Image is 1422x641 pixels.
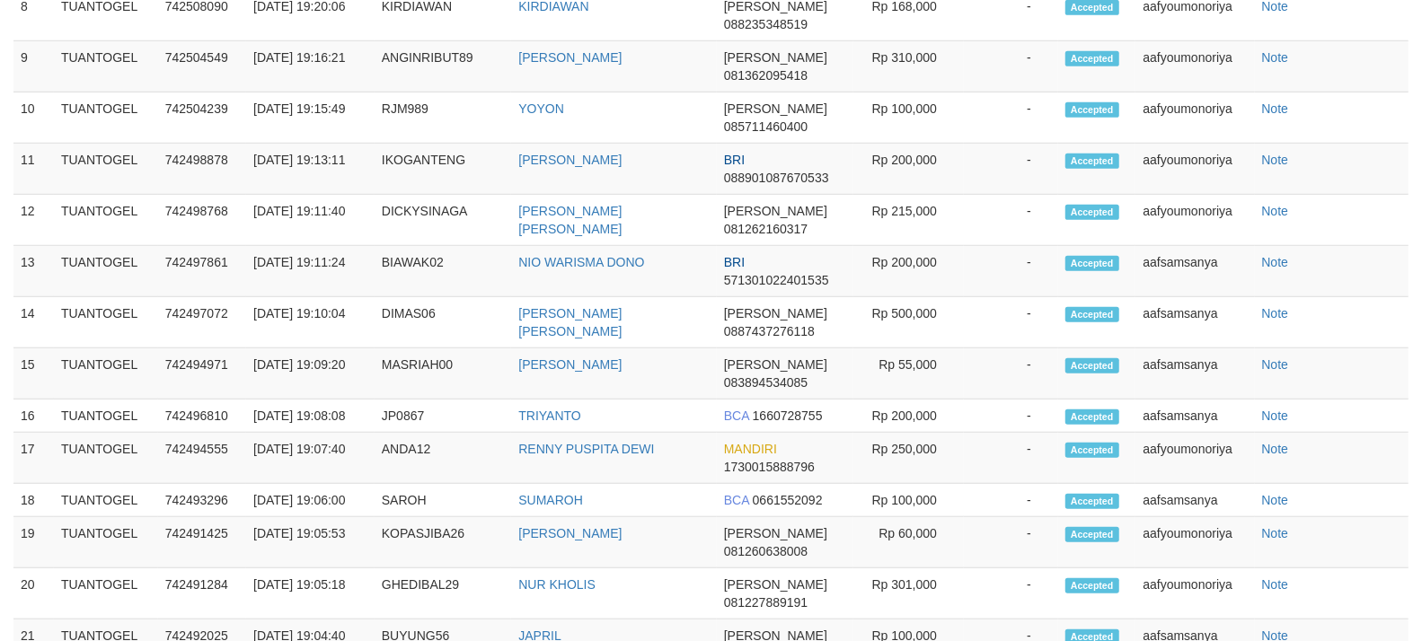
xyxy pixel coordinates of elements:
[964,517,1058,568] td: -
[518,442,654,456] a: RENNY PUSPITA DEWI
[54,92,158,144] td: TUANTOGEL
[13,484,54,517] td: 18
[724,119,808,134] span: 085711460400
[724,408,749,423] span: BCA
[375,144,512,195] td: IKOGANTENG
[518,101,564,116] a: YOYON
[964,195,1058,246] td: -
[853,297,964,348] td: Rp 500,000
[1065,154,1119,169] span: Accepted
[753,493,823,507] span: 0661552092
[724,460,815,474] span: 1730015888796
[246,484,375,517] td: [DATE] 19:06:00
[724,306,827,320] span: [PERSON_NAME]
[724,17,808,31] span: 088235348519
[753,408,823,423] span: 1660728755
[13,568,54,619] td: 20
[1135,484,1254,517] td: aafsamsanya
[724,273,829,287] span: 571301022401535
[1262,408,1289,423] a: Note
[13,41,54,92] td: 9
[1262,255,1289,269] a: Note
[13,195,54,246] td: 12
[158,246,246,297] td: 742497861
[54,433,158,484] td: TUANTOGEL
[375,433,512,484] td: ANDA12
[853,400,964,433] td: Rp 200,000
[1262,526,1289,540] a: Note
[246,246,375,297] td: [DATE] 19:11:24
[1065,443,1119,458] span: Accepted
[246,195,375,246] td: [DATE] 19:11:40
[724,171,829,185] span: 088901087670533
[1262,204,1289,218] a: Note
[1135,348,1254,400] td: aafsamsanya
[964,92,1058,144] td: -
[964,41,1058,92] td: -
[1262,306,1289,320] a: Note
[375,517,512,568] td: KOPASJIBA26
[1065,494,1119,509] span: Accepted
[518,306,622,338] a: [PERSON_NAME] [PERSON_NAME]
[158,517,246,568] td: 742491425
[375,195,512,246] td: DICKYSINAGA
[1262,442,1289,456] a: Note
[158,144,246,195] td: 742498878
[1065,307,1119,322] span: Accepted
[724,442,777,456] span: MANDIRI
[724,153,745,167] span: BRI
[1262,493,1289,507] a: Note
[964,246,1058,297] td: -
[1135,195,1254,246] td: aafyoumonoriya
[518,204,622,236] a: [PERSON_NAME] [PERSON_NAME]
[54,144,158,195] td: TUANTOGEL
[724,375,808,390] span: 083894534085
[1262,577,1289,592] a: Note
[1135,41,1254,92] td: aafyoumonoriya
[724,493,749,507] span: BCA
[853,92,964,144] td: Rp 100,000
[246,144,375,195] td: [DATE] 19:13:11
[13,433,54,484] td: 17
[158,41,246,92] td: 742504549
[964,348,1058,400] td: -
[1135,92,1254,144] td: aafyoumonoriya
[1065,51,1119,66] span: Accepted
[853,41,964,92] td: Rp 310,000
[853,195,964,246] td: Rp 215,000
[518,50,622,65] a: [PERSON_NAME]
[724,222,808,236] span: 081262160317
[1135,246,1254,297] td: aafsamsanya
[1065,527,1119,542] span: Accepted
[853,484,964,517] td: Rp 100,000
[1135,400,1254,433] td: aafsamsanya
[724,204,827,218] span: [PERSON_NAME]
[375,246,512,297] td: BIAWAK02
[158,348,246,400] td: 742494971
[13,92,54,144] td: 10
[375,400,512,433] td: JP0867
[13,297,54,348] td: 14
[518,255,644,269] a: NIO WARISMA DONO
[158,568,246,619] td: 742491284
[1135,144,1254,195] td: aafyoumonoriya
[1135,568,1254,619] td: aafyoumonoriya
[158,433,246,484] td: 742494555
[246,297,375,348] td: [DATE] 19:10:04
[724,324,815,338] span: 0887437276118
[724,357,827,372] span: [PERSON_NAME]
[1065,205,1119,220] span: Accepted
[13,246,54,297] td: 13
[853,568,964,619] td: Rp 301,000
[853,517,964,568] td: Rp 60,000
[964,484,1058,517] td: -
[158,297,246,348] td: 742497072
[158,400,246,433] td: 742496810
[54,517,158,568] td: TUANTOGEL
[853,144,964,195] td: Rp 200,000
[518,408,581,423] a: TRIYANTO
[518,493,583,507] a: SUMAROH
[54,568,158,619] td: TUANTOGEL
[54,400,158,433] td: TUANTOGEL
[246,517,375,568] td: [DATE] 19:05:53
